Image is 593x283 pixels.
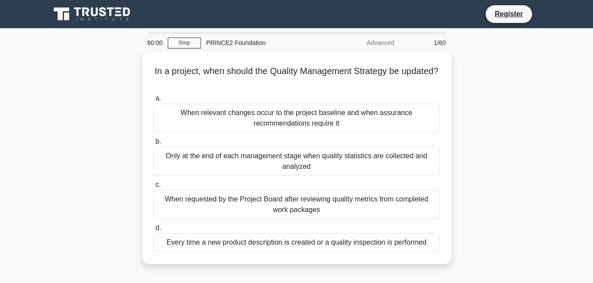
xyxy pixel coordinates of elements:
div: Advanced [322,34,400,52]
div: 60:00 [142,34,168,52]
div: Every time a new product description is created or a quality inspection is performed [154,233,440,252]
h5: In a project, when should the Quality Management Strategy be updated? [153,66,441,88]
span: c. [155,181,161,188]
div: Only at the end of each management stage when quality statistics are collected and analyzed [154,147,440,176]
a: Register [489,8,528,19]
span: a. [155,94,161,102]
span: d. [155,224,161,231]
div: PRINCE2 Foundation [201,34,322,52]
a: Stop [168,37,201,48]
div: When relevant changes occur to the project baseline and when assurance recommendations require it [154,104,440,133]
div: 1/60 [400,34,451,52]
div: When requested by the Project Board after reviewing quality metrics from completed work packages [154,190,440,219]
span: b. [155,138,161,145]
